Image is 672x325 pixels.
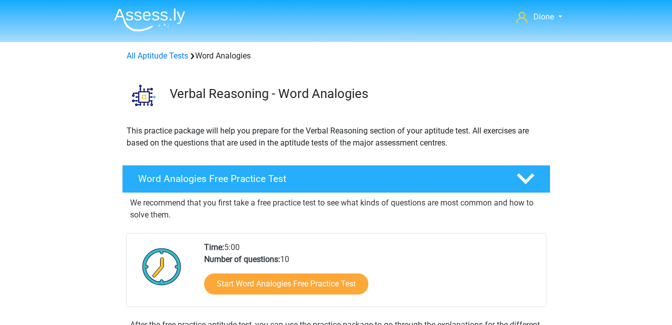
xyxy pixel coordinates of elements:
img: word analogies [123,74,165,116]
p: We recommend that you first take a free practice test to see what kinds of questions are most com... [130,197,542,221]
a: All Aptitude Tests [127,51,188,60]
img: Clock [137,241,187,291]
img: Assessly [114,8,185,31]
span: Dione [533,12,554,21]
a: Dione [512,11,566,23]
a: Start Word Analogies Free Practice Test [204,273,368,294]
div: 5:00 10 [197,241,545,306]
b: Time: [204,242,224,252]
a: Word Analogies Free Practice Test [118,165,554,193]
h3: Verbal Reasoning - Word Analogies [170,86,542,101]
h4: Word Analogies Free Practice Test [138,173,500,184]
b: Number of questions: [204,254,280,264]
p: This practice package will help you prepare for the Verbal Reasoning section of your aptitude tes... [127,125,546,149]
div: Word Analogies [123,50,550,62]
